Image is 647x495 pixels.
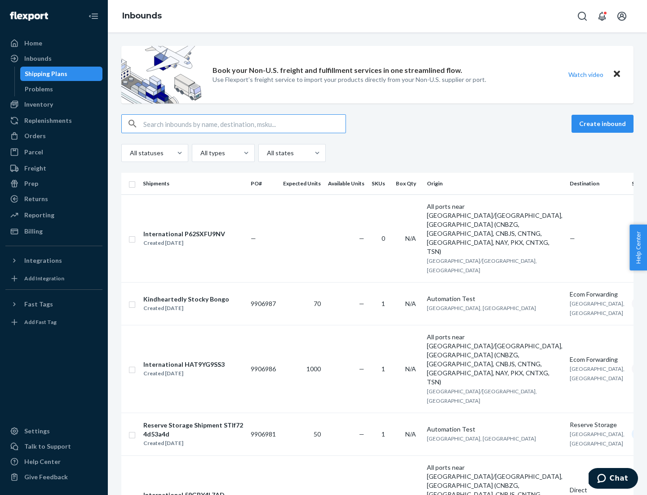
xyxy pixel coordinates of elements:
[359,234,364,242] span: —
[24,274,64,282] div: Add Integration
[143,439,243,448] div: Created [DATE]
[25,85,53,94] div: Problems
[314,430,321,438] span: 50
[427,425,563,434] div: Automation Test
[381,365,385,373] span: 1
[359,300,364,307] span: —
[25,69,67,78] div: Shipping Plans
[24,148,43,157] div: Parcel
[24,472,68,481] div: Give Feedback
[24,256,62,265] div: Integrations
[5,439,102,454] button: Talk to Support
[213,75,486,84] p: Use Flexport’s freight service to import your products directly from your Non-U.S. supplier or port.
[427,202,563,256] div: All ports near [GEOGRAPHIC_DATA]/[GEOGRAPHIC_DATA], [GEOGRAPHIC_DATA] (CNBZG, [GEOGRAPHIC_DATA], ...
[24,116,72,125] div: Replenishments
[143,421,243,439] div: Reserve Storage Shipment STIf724d53a4d
[213,65,462,76] p: Book your Non-U.S. freight and fulfillment services in one streamlined flow.
[423,173,566,194] th: Origin
[5,224,102,238] a: Billing
[570,355,625,364] div: Ecom Forwarding
[427,333,563,387] div: All ports near [GEOGRAPHIC_DATA]/[GEOGRAPHIC_DATA], [GEOGRAPHIC_DATA] (CNBZG, [GEOGRAPHIC_DATA], ...
[570,300,625,316] span: [GEOGRAPHIC_DATA], [GEOGRAPHIC_DATA]
[24,179,38,188] div: Prep
[381,234,385,242] span: 0
[266,148,267,157] input: All states
[139,173,247,194] th: Shipments
[427,435,536,442] span: [GEOGRAPHIC_DATA], [GEOGRAPHIC_DATA]
[24,318,57,326] div: Add Fast Tag
[24,131,46,140] div: Orders
[611,68,623,81] button: Close
[570,420,625,429] div: Reserve Storage
[359,365,364,373] span: —
[368,173,392,194] th: SKUs
[5,129,102,143] a: Orders
[247,325,279,413] td: 9906986
[24,100,53,109] div: Inventory
[381,430,385,438] span: 1
[24,300,53,309] div: Fast Tags
[392,173,423,194] th: Box Qty
[613,7,631,25] button: Open account menu
[24,54,52,63] div: Inbounds
[20,67,103,81] a: Shipping Plans
[570,431,625,447] span: [GEOGRAPHIC_DATA], [GEOGRAPHIC_DATA]
[629,225,647,270] button: Help Center
[5,470,102,484] button: Give Feedback
[573,7,591,25] button: Open Search Box
[566,173,628,194] th: Destination
[5,113,102,128] a: Replenishments
[24,211,54,220] div: Reporting
[405,365,416,373] span: N/A
[572,115,634,133] button: Create inbound
[84,7,102,25] button: Close Navigation
[5,424,102,438] a: Settings
[5,145,102,159] a: Parcel
[427,305,536,311] span: [GEOGRAPHIC_DATA], [GEOGRAPHIC_DATA]
[5,297,102,311] button: Fast Tags
[5,208,102,222] a: Reporting
[5,161,102,175] a: Freight
[24,227,43,236] div: Billing
[10,12,48,21] img: Flexport logo
[5,271,102,286] a: Add Integration
[563,68,609,81] button: Watch video
[115,3,169,29] ol: breadcrumbs
[427,257,537,274] span: [GEOGRAPHIC_DATA]/[GEOGRAPHIC_DATA], [GEOGRAPHIC_DATA]
[24,194,48,203] div: Returns
[143,115,346,133] input: Search inbounds by name, destination, msku...
[381,300,385,307] span: 1
[251,234,256,242] span: —
[143,369,225,378] div: Created [DATE]
[24,442,71,451] div: Talk to Support
[570,486,625,495] div: Direct
[143,238,225,247] div: Created [DATE]
[5,454,102,469] a: Help Center
[247,173,279,194] th: PO#
[24,427,50,436] div: Settings
[122,11,162,21] a: Inbounds
[359,430,364,438] span: —
[129,148,130,157] input: All statuses
[24,164,46,173] div: Freight
[24,39,42,48] div: Home
[247,282,279,325] td: 9906987
[5,192,102,206] a: Returns
[324,173,368,194] th: Available Units
[570,365,625,382] span: [GEOGRAPHIC_DATA], [GEOGRAPHIC_DATA]
[279,173,324,194] th: Expected Units
[247,413,279,455] td: 9906981
[5,97,102,112] a: Inventory
[427,294,563,303] div: Automation Test
[593,7,611,25] button: Open notifications
[306,365,321,373] span: 1000
[5,315,102,329] a: Add Fast Tag
[405,234,416,242] span: N/A
[199,148,200,157] input: All types
[5,36,102,50] a: Home
[405,300,416,307] span: N/A
[5,51,102,66] a: Inbounds
[143,304,229,313] div: Created [DATE]
[570,290,625,299] div: Ecom Forwarding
